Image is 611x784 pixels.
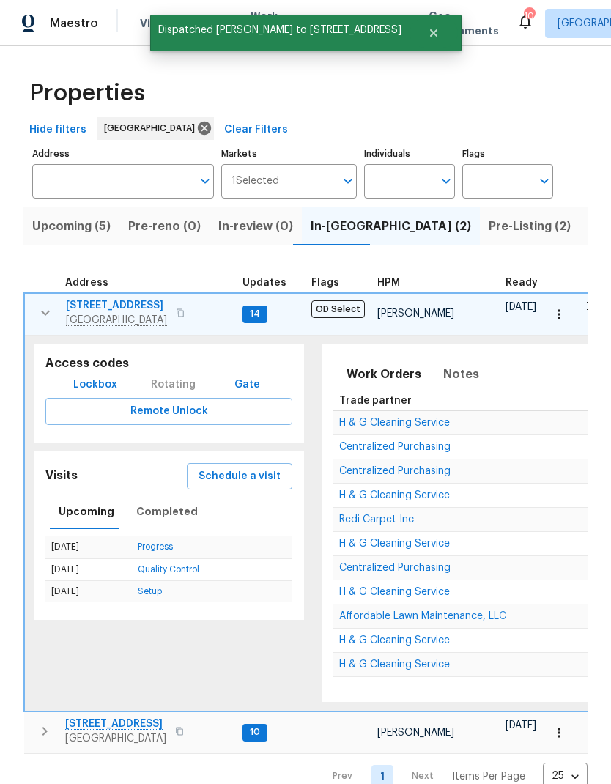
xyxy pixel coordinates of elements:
[339,636,450,645] a: H & G Cleaning Service
[524,9,534,23] div: 10
[221,149,358,158] label: Markets
[187,463,292,490] button: Schedule a visit
[339,588,450,596] a: H & G Cleaning Service
[45,398,292,425] button: Remote Unlock
[339,660,450,669] a: H & G Cleaning Service
[339,587,450,597] span: H & G Cleaning Service
[140,16,170,31] span: Visits
[128,216,201,237] span: Pre-reno (0)
[339,539,450,549] span: H & G Cleaning Service
[138,565,199,574] a: Quality Control
[45,558,132,580] td: [DATE]
[195,171,215,191] button: Open
[67,371,123,399] button: Lockbox
[104,121,201,136] span: [GEOGRAPHIC_DATA]
[29,121,86,139] span: Hide filters
[339,612,506,621] a: Affordable Lawn Maintenance, LLC
[32,149,214,158] label: Address
[97,117,214,140] div: [GEOGRAPHIC_DATA]
[452,769,525,784] p: Items Per Page
[45,536,132,558] td: [DATE]
[145,371,201,399] div: Rotating code is only available during visiting hours
[57,402,281,421] span: Remote Unlock
[59,503,114,521] span: Upcoming
[29,86,145,100] span: Properties
[65,278,108,288] span: Address
[232,175,279,188] span: 1 Selected
[436,171,456,191] button: Open
[45,468,78,484] h5: Visits
[377,308,454,319] span: [PERSON_NAME]
[251,9,288,38] span: Work Orders
[443,364,479,385] span: Notes
[410,18,458,48] button: Close
[506,278,538,288] span: Ready
[364,149,455,158] label: Individuals
[506,720,536,731] span: [DATE]
[150,15,410,45] span: Dispatched [PERSON_NAME] to [STREET_ADDRESS]
[218,216,293,237] span: In-review (0)
[50,16,98,31] span: Maestro
[506,302,536,312] span: [DATE]
[429,9,499,38] span: Geo Assignments
[534,171,555,191] button: Open
[339,563,451,572] a: Centralized Purchasing
[339,611,506,621] span: Affordable Lawn Maintenance, LLC
[45,356,292,371] h5: Access codes
[138,587,162,596] a: Setup
[311,216,471,237] span: In-[GEOGRAPHIC_DATA] (2)
[489,216,571,237] span: Pre-Listing (2)
[506,278,551,288] div: Earliest renovation start date (first business day after COE or Checkout)
[339,563,451,573] span: Centralized Purchasing
[199,467,281,486] span: Schedule a visit
[377,728,454,738] span: [PERSON_NAME]
[45,580,132,602] td: [DATE]
[338,171,358,191] button: Open
[339,539,450,548] a: H & G Cleaning Service
[339,635,450,646] span: H & G Cleaning Service
[138,542,173,551] a: Progress
[23,117,92,144] button: Hide filters
[224,121,288,139] span: Clear Filters
[73,376,117,394] span: Lockbox
[136,503,198,521] span: Completed
[339,515,414,524] a: Redi Carpet Inc
[244,726,266,739] span: 10
[32,216,111,237] span: Upcoming (5)
[339,659,450,670] span: H & G Cleaning Service
[218,117,294,144] button: Clear Filters
[462,149,553,158] label: Flags
[339,684,450,694] span: H & G Cleaning Service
